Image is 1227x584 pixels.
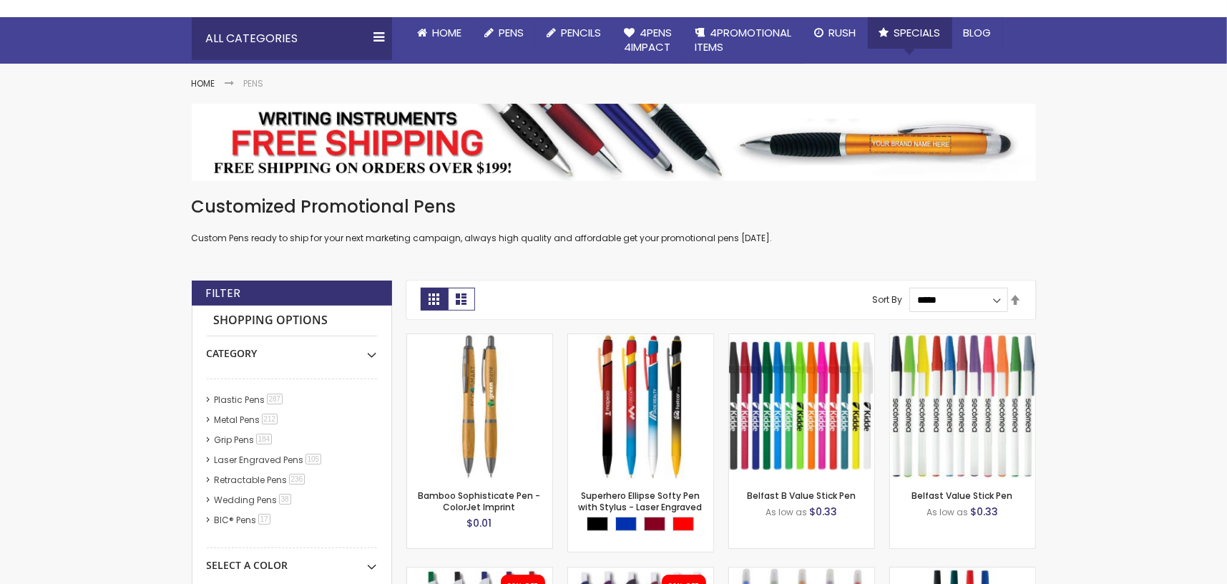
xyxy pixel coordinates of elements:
[433,25,462,40] span: Home
[912,490,1013,502] a: Belfast Value Stick Pen
[890,334,1035,346] a: Belfast Value Stick Pen
[695,25,792,54] span: 4PROMOTIONAL ITEMS
[211,394,288,406] a: Plastic Pens287
[952,17,1003,49] a: Blog
[406,17,474,49] a: Home
[729,567,874,579] a: Belfast Translucent Value Stick Pen
[467,516,492,530] span: $0.01
[927,506,968,518] span: As low as
[536,17,613,49] a: Pencils
[407,334,552,480] img: Bamboo Sophisticate Pen - ColorJet Imprint
[211,514,275,526] a: BIC® Pens17
[890,567,1035,579] a: Corporate Promo Stick Pen
[211,454,327,466] a: Laser Engraved Pens105
[868,17,952,49] a: Specials
[192,17,392,60] div: All Categories
[258,514,270,525] span: 17
[207,336,377,361] div: Category
[211,494,296,506] a: Wedding Pens38
[613,17,684,64] a: 4Pens4impact
[562,25,602,40] span: Pencils
[279,494,291,505] span: 38
[872,293,902,306] label: Sort By
[809,505,837,519] span: $0.33
[206,286,241,301] strong: Filter
[267,394,283,404] span: 287
[211,474,311,486] a: Retractable Pens236
[803,17,868,49] a: Rush
[729,334,874,480] img: Belfast B Value Stick Pen
[729,334,874,346] a: Belfast B Value Stick Pen
[262,414,278,424] span: 212
[192,195,1036,245] div: Custom Pens ready to ship for your next marketing campaign, always high quality and affordable ge...
[829,25,856,40] span: Rush
[289,474,305,485] span: 236
[625,25,673,54] span: 4Pens 4impact
[568,334,713,480] img: Superhero Ellipse Softy Pen with Stylus - Laser Engraved
[499,25,524,40] span: Pens
[207,306,377,336] strong: Shopping Options
[970,505,998,519] span: $0.33
[211,414,283,426] a: Metal Pens212
[579,490,703,513] a: Superhero Ellipse Softy Pen with Stylus - Laser Engraved
[568,567,713,579] a: Oak Pen
[474,17,536,49] a: Pens
[894,25,941,40] span: Specials
[407,567,552,579] a: Oak Pen Solid
[587,517,608,531] div: Black
[207,548,377,573] div: Select A Color
[766,506,807,518] span: As low as
[305,454,322,464] span: 105
[407,334,552,346] a: Bamboo Sophisticate Pen - ColorJet Imprint
[615,517,637,531] div: Blue
[747,490,856,502] a: Belfast B Value Stick Pen
[211,434,278,446] a: Grip Pens184
[673,517,694,531] div: Red
[644,517,665,531] div: Burgundy
[419,490,541,513] a: Bamboo Sophisticate Pen - ColorJet Imprint
[244,77,264,89] strong: Pens
[192,77,215,89] a: Home
[684,17,803,64] a: 4PROMOTIONALITEMS
[421,288,448,311] strong: Grid
[192,104,1036,181] img: Pens
[192,195,1036,218] h1: Customized Promotional Pens
[964,25,992,40] span: Blog
[890,334,1035,480] img: Belfast Value Stick Pen
[568,334,713,346] a: Superhero Ellipse Softy Pen with Stylus - Laser Engraved
[256,434,273,444] span: 184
